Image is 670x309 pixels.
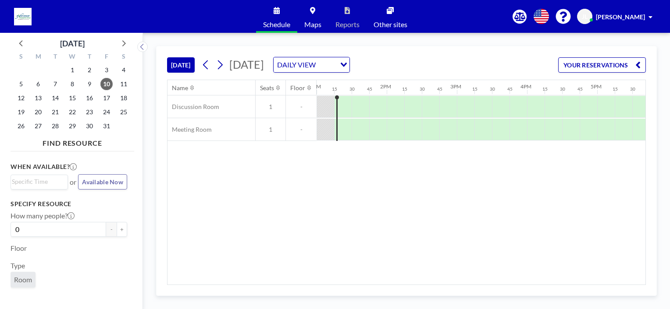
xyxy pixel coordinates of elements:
[83,64,96,76] span: Thursday, October 2, 2025
[367,86,372,92] div: 45
[542,86,548,92] div: 15
[11,244,27,253] label: Floor
[100,106,113,118] span: Friday, October 24, 2025
[60,37,85,49] div: [DATE]
[286,103,317,111] span: -
[98,52,115,63] div: F
[83,78,96,90] span: Thursday, October 9, 2025
[49,78,61,90] span: Tuesday, October 7, 2025
[118,78,130,90] span: Saturday, October 11, 2025
[49,92,61,104] span: Tuesday, October 14, 2025
[167,103,219,111] span: Discussion Room
[32,78,44,90] span: Monday, October 6, 2025
[47,52,64,63] div: T
[11,175,68,188] div: Search for option
[260,84,274,92] div: Seats
[290,84,305,92] div: Floor
[83,106,96,118] span: Thursday, October 23, 2025
[349,86,355,92] div: 30
[229,58,264,71] span: [DATE]
[15,120,27,132] span: Sunday, October 26, 2025
[66,120,78,132] span: Wednesday, October 29, 2025
[30,52,47,63] div: M
[14,8,32,25] img: organization-logo
[12,177,63,186] input: Search for option
[380,83,391,90] div: 2PM
[11,211,75,220] label: How many people?
[82,178,123,186] span: Available Now
[100,120,113,132] span: Friday, October 31, 2025
[172,84,188,92] div: Name
[118,64,130,76] span: Saturday, October 4, 2025
[11,200,127,208] h3: Specify resource
[13,52,30,63] div: S
[582,13,588,21] span: JL
[100,78,113,90] span: Friday, October 10, 2025
[596,13,645,21] span: [PERSON_NAME]
[49,120,61,132] span: Tuesday, October 28, 2025
[83,120,96,132] span: Thursday, October 30, 2025
[14,275,32,284] span: Room
[591,83,602,90] div: 5PM
[630,86,635,92] div: 30
[256,103,285,111] span: 1
[66,64,78,76] span: Wednesday, October 1, 2025
[81,52,98,63] div: T
[32,120,44,132] span: Monday, October 27, 2025
[318,59,335,70] input: Search for option
[450,83,461,90] div: 3PM
[100,92,113,104] span: Friday, October 17, 2025
[15,92,27,104] span: Sunday, October 12, 2025
[49,106,61,118] span: Tuesday, October 21, 2025
[78,174,127,190] button: Available Now
[256,126,285,133] span: 1
[286,126,317,133] span: -
[11,261,25,270] label: Type
[263,21,290,28] span: Schedule
[577,86,583,92] div: 45
[15,106,27,118] span: Sunday, October 19, 2025
[70,178,76,186] span: or
[472,86,478,92] div: 15
[335,21,360,28] span: Reports
[32,106,44,118] span: Monday, October 20, 2025
[520,83,531,90] div: 4PM
[167,57,195,73] button: [DATE]
[66,92,78,104] span: Wednesday, October 15, 2025
[167,126,212,133] span: Meeting Room
[118,92,130,104] span: Saturday, October 18, 2025
[332,86,337,92] div: 15
[66,78,78,90] span: Wednesday, October 8, 2025
[304,21,321,28] span: Maps
[115,52,132,63] div: S
[15,78,27,90] span: Sunday, October 5, 2025
[66,106,78,118] span: Wednesday, October 22, 2025
[118,106,130,118] span: Saturday, October 25, 2025
[64,52,81,63] div: W
[117,222,127,237] button: +
[420,86,425,92] div: 30
[558,57,646,73] button: YOUR RESERVATIONS
[11,135,134,147] h4: FIND RESOURCE
[83,92,96,104] span: Thursday, October 16, 2025
[613,86,618,92] div: 15
[507,86,513,92] div: 45
[100,64,113,76] span: Friday, October 3, 2025
[560,86,565,92] div: 30
[437,86,442,92] div: 45
[274,57,349,72] div: Search for option
[106,222,117,237] button: -
[402,86,407,92] div: 15
[275,59,317,70] span: DAILY VIEW
[490,86,495,92] div: 30
[32,92,44,104] span: Monday, October 13, 2025
[374,21,407,28] span: Other sites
